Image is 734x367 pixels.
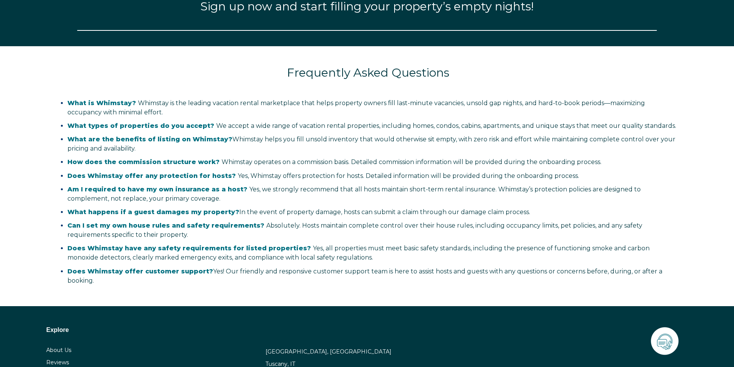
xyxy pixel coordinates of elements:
span: Absolutely. Hosts maintain complete control over their house rules, including occupancy limits, p... [67,222,642,238]
span: We accept a wide range of vacation rental properties, including homes, condos, cabins, apartments... [67,122,676,129]
span: What types of properties do you accept? [67,122,214,129]
a: [GEOGRAPHIC_DATA], [GEOGRAPHIC_DATA] [265,348,391,355]
span: Does Whimstay offer any protection for hosts? [67,172,236,179]
span: Whimstay helps you fill unsold inventory that would otherwise sit empty, with zero risk and effor... [67,136,675,152]
a: About Us [46,347,71,354]
strong: What happens if a guest damages my property? [67,208,239,216]
span: What is Whimstay? [67,99,136,107]
span: In the event of property damage, hosts can submit a claim through our damage claim process. [67,208,530,216]
span: Whimstay operates on a commission basis. Detailed commission information will be provided during ... [67,158,601,166]
span: Can I set my own house rules and safety requirements? [67,222,264,229]
span: Am I required to have my own insurance as a host? [67,186,247,193]
strong: Does Whimstay offer customer support? [67,268,213,275]
img: icons-21 [649,325,680,356]
span: Whimstay is the leading vacation rental marketplace that helps property owners fill last-minute v... [67,99,645,116]
span: Explore [46,327,69,333]
span: Yes, all properties must meet basic safety standards, including the presence of functioning smoke... [67,245,650,261]
span: Frequently Asked Questions [287,65,449,80]
span: Does Whimstay have any safety requirements for listed properties? [67,245,311,252]
span: Yes, Whimstay offers protection for hosts. Detailed information will be provided during the onboa... [67,172,579,179]
span: Yes! Our friendly and responsive customer support team is here to assist hosts and guests with an... [67,268,662,284]
span: How does the commission structure work? [67,158,220,166]
a: Reviews [46,359,69,366]
span: Yes, we strongly recommend that all hosts maintain short-term rental insurance. Whimstay’s protec... [67,186,641,202]
strong: What are the benefits of listing on Whimstay? [67,136,232,143]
